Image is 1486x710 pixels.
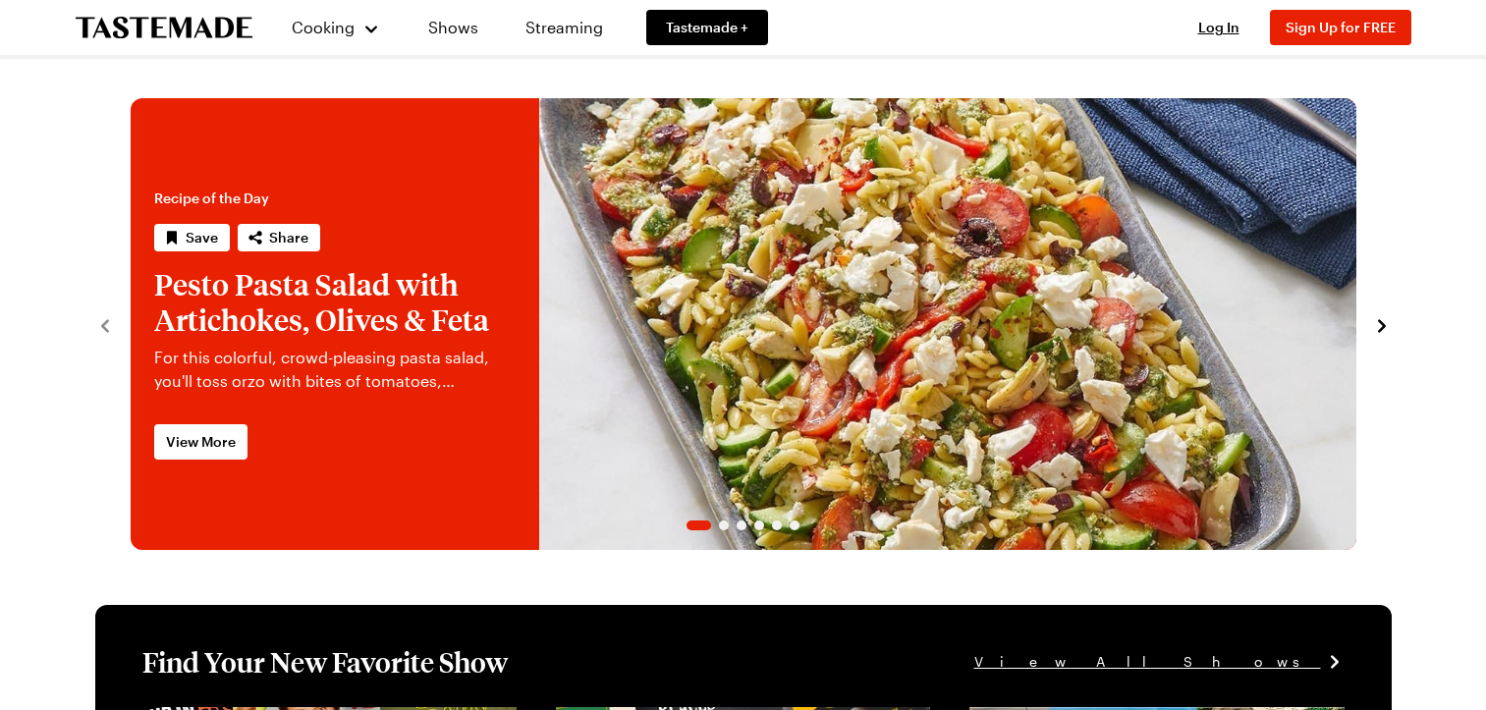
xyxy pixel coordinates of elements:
[76,17,252,39] a: To Tastemade Home Page
[974,651,1321,673] span: View All Shows
[737,520,746,530] span: Go to slide 3
[154,224,230,251] button: Save recipe
[1286,19,1396,35] span: Sign Up for FREE
[131,98,1356,550] div: 1 / 6
[1372,312,1392,336] button: navigate to next item
[772,520,782,530] span: Go to slide 5
[166,432,236,452] span: View More
[754,520,764,530] span: Go to slide 4
[142,644,508,680] h1: Find Your New Favorite Show
[269,228,308,247] span: Share
[1270,10,1411,45] button: Sign Up for FREE
[1180,18,1258,37] button: Log In
[238,224,320,251] button: Share
[974,651,1345,673] a: View All Shows
[687,520,711,530] span: Go to slide 1
[95,312,115,336] button: navigate to previous item
[154,424,248,460] a: View More
[292,4,381,51] button: Cooking
[719,520,729,530] span: Go to slide 2
[666,18,748,37] span: Tastemade +
[292,18,355,36] span: Cooking
[186,228,218,247] span: Save
[790,520,799,530] span: Go to slide 6
[646,10,768,45] a: Tastemade +
[1198,19,1239,35] span: Log In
